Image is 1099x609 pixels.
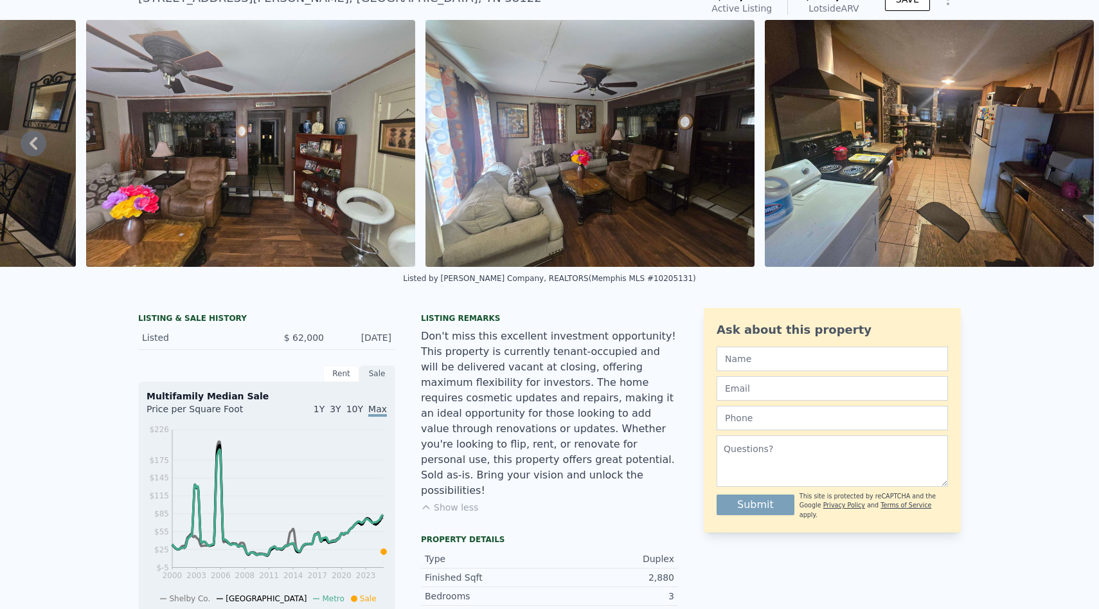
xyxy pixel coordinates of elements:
[149,473,169,482] tspan: $145
[425,552,549,565] div: Type
[549,552,674,565] div: Duplex
[169,594,210,603] span: Shelby Co.
[803,2,864,15] div: Lotside ARV
[717,376,948,401] input: Email
[283,571,303,580] tspan: 2014
[308,571,328,580] tspan: 2017
[717,406,948,430] input: Phone
[765,20,1094,267] img: Sale: 167686039 Parcel: 85994394
[156,563,169,572] tspan: $-5
[403,274,695,283] div: Listed by [PERSON_NAME] Company, REALTORS (Memphis MLS #10205131)
[142,331,256,344] div: Listed
[211,571,231,580] tspan: 2006
[425,571,549,584] div: Finished Sqft
[549,590,674,603] div: 3
[138,313,395,326] div: LISTING & SALE HISTORY
[880,502,931,509] a: Terms of Service
[368,404,387,417] span: Max
[147,390,387,403] div: Multifamily Median Sale
[147,403,267,423] div: Price per Square Foot
[284,332,324,343] span: $ 62,000
[154,527,169,536] tspan: $55
[360,594,377,603] span: Sale
[314,404,325,414] span: 1Y
[425,590,549,603] div: Bedrooms
[149,425,169,434] tspan: $226
[86,20,415,267] img: Sale: 167686039 Parcel: 85994394
[717,495,794,515] button: Submit
[259,571,279,580] tspan: 2011
[359,365,395,382] div: Sale
[154,545,169,554] tspan: $25
[421,329,678,498] div: Don't miss this excellent investment opportunity! This property is currently tenant-occupied and ...
[235,571,255,580] tspan: 2008
[549,571,674,584] div: 2,880
[163,571,183,580] tspan: 2000
[323,365,359,382] div: Rent
[717,347,948,371] input: Name
[334,331,391,344] div: [DATE]
[800,492,948,520] div: This site is protected by reCAPTCHA and the Google and apply.
[421,313,678,323] div: Listing remarks
[149,456,169,465] tspan: $175
[226,594,307,603] span: [GEOGRAPHIC_DATA]
[346,404,363,414] span: 10Y
[823,502,865,509] a: Privacy Policy
[332,571,352,580] tspan: 2020
[356,571,376,580] tspan: 2023
[717,321,948,339] div: Ask about this property
[322,594,344,603] span: Metro
[425,20,755,267] img: Sale: 167686039 Parcel: 85994394
[421,501,478,514] button: Show less
[421,534,678,545] div: Property details
[186,571,206,580] tspan: 2003
[711,3,772,14] span: Active Listing
[149,491,169,500] tspan: $115
[330,404,341,414] span: 3Y
[154,509,169,518] tspan: $85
